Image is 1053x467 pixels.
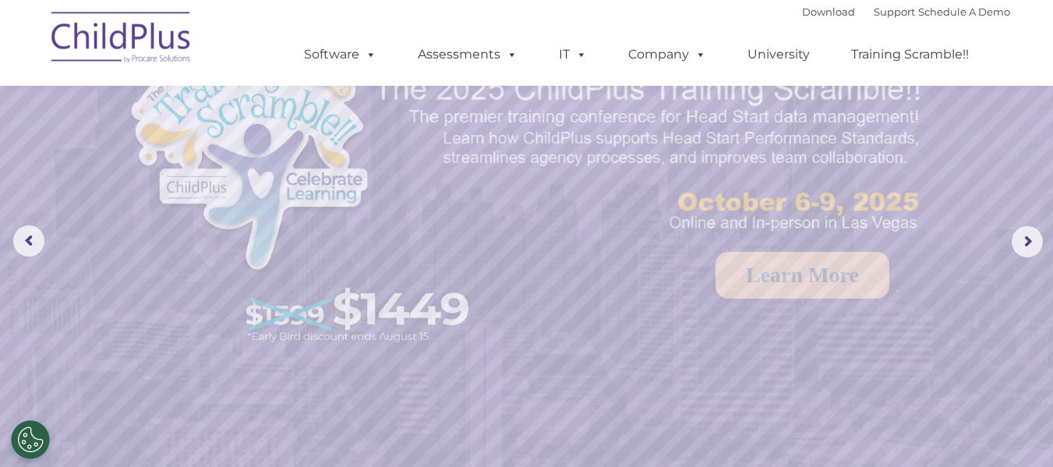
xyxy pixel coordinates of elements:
span: Phone number [217,167,283,179]
a: IT [543,39,602,70]
a: Download [802,5,855,18]
font: | [802,5,1010,18]
a: University [732,39,825,70]
a: Support [874,5,915,18]
img: ChildPlus by Procare Solutions [44,1,200,79]
a: Software [288,39,392,70]
a: Company [613,39,722,70]
button: Cookies Settings [11,420,50,459]
a: Training Scramble!! [836,39,984,70]
a: Assessments [402,39,533,70]
span: Last name [217,103,264,115]
a: Schedule A Demo [918,5,1010,18]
